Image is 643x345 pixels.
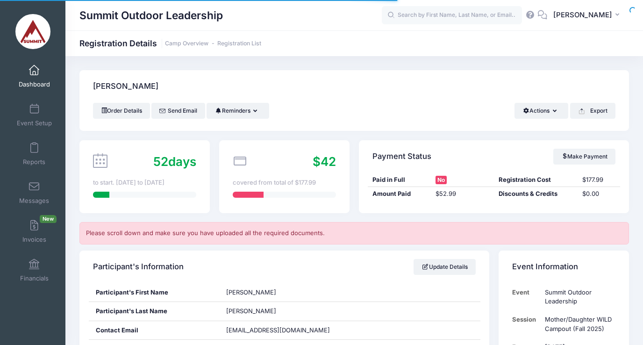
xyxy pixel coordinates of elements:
[512,253,578,280] h4: Event Information
[226,307,276,315] span: [PERSON_NAME]
[20,274,49,282] span: Financials
[153,154,168,169] span: 52
[368,189,431,199] div: Amount Paid
[436,176,447,184] span: No
[217,40,261,47] a: Registration List
[512,310,541,338] td: Session
[226,288,276,296] span: [PERSON_NAME]
[15,14,50,49] img: Summit Outdoor Leadership
[541,283,615,311] td: Summit Outdoor Leadership
[431,189,494,199] div: $52.99
[93,103,150,119] a: Order Details
[89,283,219,302] div: Participant's First Name
[414,259,476,275] a: Update Details
[79,38,261,48] h1: Registration Details
[19,80,50,88] span: Dashboard
[494,175,578,185] div: Registration Cost
[553,149,615,165] a: Make Payment
[89,302,219,321] div: Participant's Last Name
[12,99,57,131] a: Event Setup
[512,283,541,311] td: Event
[93,253,184,280] h4: Participant's Information
[372,143,431,170] h4: Payment Status
[553,10,612,20] span: [PERSON_NAME]
[79,222,629,244] div: Please scroll down and make sure you have uploaded all the required documents.
[93,178,196,187] div: to start. [DATE] to [DATE]
[153,152,196,171] div: days
[207,103,269,119] button: Reminders
[93,73,158,100] h4: [PERSON_NAME]
[40,215,57,223] span: New
[368,175,431,185] div: Paid in Full
[12,176,57,209] a: Messages
[151,103,205,119] a: Send Email
[233,178,336,187] div: covered from total of $177.99
[89,321,219,340] div: Contact Email
[22,236,46,244] span: Invoices
[79,5,223,26] h1: Summit Outdoor Leadership
[494,189,578,199] div: Discounts & Credits
[547,5,629,26] button: [PERSON_NAME]
[23,158,45,166] span: Reports
[541,310,615,338] td: Mother/Daughter WILD Campout (Fall 2025)
[514,103,568,119] button: Actions
[12,60,57,93] a: Dashboard
[17,119,52,127] span: Event Setup
[578,189,620,199] div: $0.00
[12,254,57,287] a: Financials
[382,6,522,25] input: Search by First Name, Last Name, or Email...
[12,215,57,248] a: InvoicesNew
[165,40,208,47] a: Camp Overview
[12,137,57,170] a: Reports
[226,326,330,334] span: [EMAIL_ADDRESS][DOMAIN_NAME]
[578,175,620,185] div: $177.99
[313,154,336,169] span: $42
[570,103,615,119] button: Export
[19,197,49,205] span: Messages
